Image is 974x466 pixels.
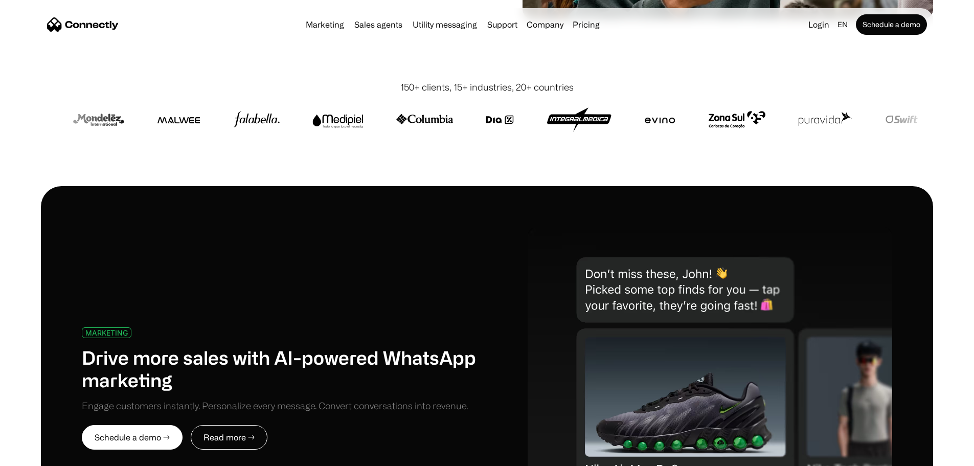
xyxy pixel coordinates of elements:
[527,17,563,32] div: Company
[10,447,61,462] aside: Language selected: English
[302,20,348,29] a: Marketing
[804,17,833,32] a: Login
[20,448,61,462] ul: Language list
[409,20,481,29] a: Utility messaging
[82,346,487,390] h1: Drive more sales with AI-powered WhatsApp marketing
[856,14,927,35] a: Schedule a demo
[833,17,854,32] div: en
[483,20,522,29] a: Support
[191,425,267,450] a: Read more →
[569,20,604,29] a: Pricing
[85,329,128,337] div: MARKETING
[837,17,848,32] div: en
[82,425,183,450] a: Schedule a demo →
[47,17,119,32] a: home
[350,20,406,29] a: Sales agents
[82,399,468,413] div: Engage customers instantly. Personalize every message. Convert conversations into revenue.
[400,80,574,94] div: 150+ clients, 15+ industries, 20+ countries
[524,17,567,32] div: Company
